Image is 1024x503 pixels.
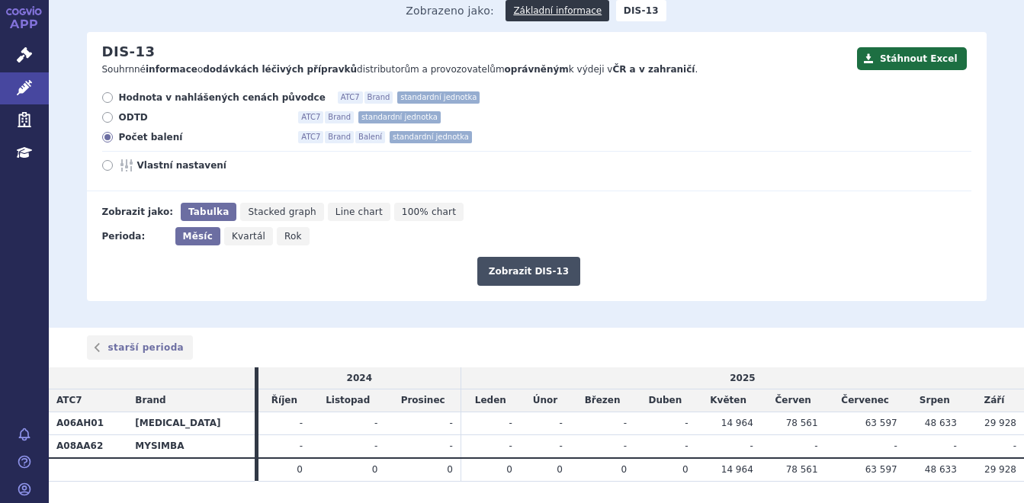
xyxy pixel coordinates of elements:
td: Listopad [310,389,385,412]
span: - [450,418,453,428]
span: 0 [297,464,303,475]
button: Stáhnout Excel [857,47,967,70]
strong: informace [146,64,197,75]
td: Září [965,389,1024,412]
span: - [374,418,377,428]
span: ATC7 [298,111,323,123]
td: Březen [570,389,634,412]
h2: DIS-13 [102,43,156,60]
span: Tabulka [188,207,229,217]
td: Duben [634,389,695,412]
span: 29 928 [984,464,1016,475]
a: starší perioda [87,335,194,360]
span: ATC7 [56,395,82,405]
span: 48 633 [925,464,957,475]
div: Perioda: [102,227,168,245]
span: Měsíc [183,231,213,242]
span: Balení [355,131,385,143]
td: Květen [696,389,761,412]
span: standardní jednotka [358,111,441,123]
span: 0 [557,464,563,475]
span: - [450,441,453,451]
td: Únor [520,389,570,412]
td: Říjen [258,389,310,412]
span: 63 597 [865,464,897,475]
th: MYSIMBA [127,435,254,458]
span: Kvartál [232,231,265,242]
div: Zobrazit jako: [102,203,173,221]
td: Červenec [826,389,905,412]
span: ODTD [119,111,287,123]
strong: oprávněným [505,64,569,75]
span: - [509,441,512,451]
p: Souhrnné o distributorům a provozovatelům k výdeji v . [102,63,849,76]
span: ATC7 [298,131,323,143]
td: 2024 [258,367,461,389]
span: - [624,418,627,428]
span: 0 [682,464,689,475]
span: - [560,441,563,451]
span: 29 928 [984,418,1016,428]
span: - [894,441,897,451]
span: - [560,418,563,428]
span: standardní jednotka [390,131,472,143]
span: Hodnota v nahlášených cenách původce [119,91,326,104]
span: 63 597 [865,418,897,428]
td: Leden [461,389,520,412]
span: - [750,441,753,451]
span: - [624,441,627,451]
th: A08AA62 [49,435,127,458]
span: 0 [506,464,512,475]
span: standardní jednotka [397,91,480,104]
span: Line chart [335,207,383,217]
span: 0 [372,464,378,475]
span: 14 964 [721,464,753,475]
button: Zobrazit DIS-13 [477,257,580,286]
span: - [374,441,377,451]
span: - [953,441,956,451]
span: - [685,441,688,451]
td: 2025 [461,367,1024,389]
span: - [509,418,512,428]
span: Brand [364,91,393,104]
span: - [685,418,688,428]
th: A06AH01 [49,412,127,435]
strong: dodávkách léčivých přípravků [203,64,357,75]
span: 14 964 [721,418,753,428]
td: Srpen [905,389,965,412]
span: Počet balení [119,131,287,143]
span: Stacked graph [248,207,316,217]
span: 78 561 [786,464,818,475]
th: [MEDICAL_DATA] [127,412,254,435]
span: - [1013,441,1016,451]
td: Prosinec [385,389,461,412]
span: 0 [621,464,628,475]
span: - [300,441,303,451]
span: Brand [325,111,354,123]
span: Brand [135,395,165,405]
span: Brand [325,131,354,143]
span: Vlastní nastavení [137,159,305,171]
span: 48 633 [925,418,957,428]
span: - [814,441,817,451]
span: 100% chart [402,207,456,217]
span: Rok [284,231,302,242]
span: ATC7 [338,91,363,104]
strong: ČR a v zahraničí [612,64,695,75]
span: - [300,418,303,428]
td: Červen [761,389,826,412]
span: 78 561 [786,418,818,428]
span: 0 [447,464,453,475]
